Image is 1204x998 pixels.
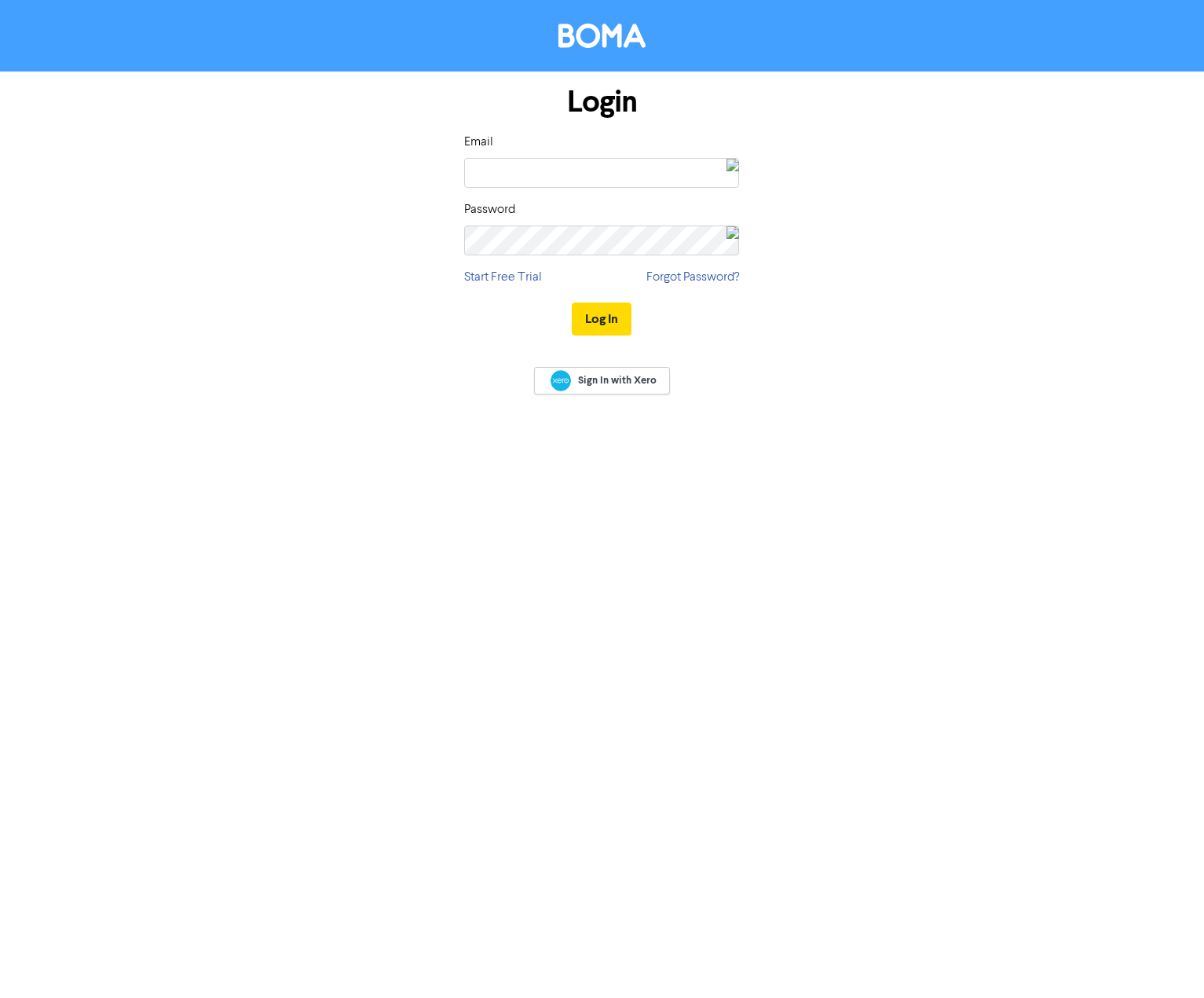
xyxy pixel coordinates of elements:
label: Password [464,200,515,219]
h1: Login [464,84,739,120]
a: Sign In with Xero [534,367,669,394]
a: Forgot Password? [646,268,739,287]
button: Log In [572,303,631,336]
label: Email [464,133,493,152]
a: Start Free Trial [464,268,542,287]
span: Sign In with Xero [578,373,657,387]
img: BOMA Logo [558,24,646,48]
img: Xero logo [551,370,571,391]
